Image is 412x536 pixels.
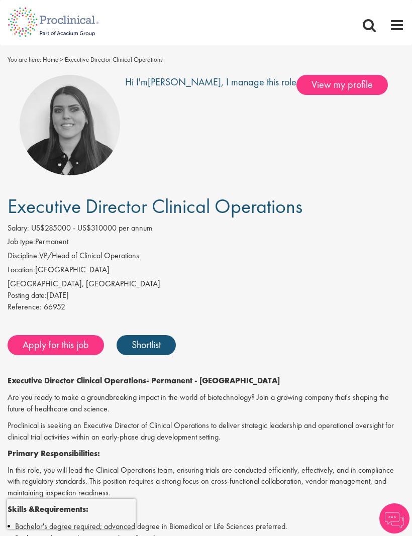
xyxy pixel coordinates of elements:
[8,250,404,264] li: VP/Head of Clinical Operations
[8,290,404,301] div: [DATE]
[8,278,404,290] div: [GEOGRAPHIC_DATA], [GEOGRAPHIC_DATA]
[8,264,35,276] label: Location:
[44,301,65,312] span: 66952
[148,75,221,88] a: [PERSON_NAME]
[125,75,296,175] div: Hi I'm , I manage this role
[31,223,152,233] span: US$285000 - US$310000 per annum
[65,55,163,64] span: Executive Director Clinical Operations
[8,264,404,278] li: [GEOGRAPHIC_DATA]
[379,503,409,533] img: Chatbot
[8,448,100,459] strong: Primary Responsibilities:
[117,335,176,355] a: Shortlist
[8,520,404,532] li: Bachelor's degree required; advanced degree in Biomedical or Life Sciences preferred.
[8,236,404,250] li: Permanent
[146,375,280,386] strong: - Permanent - [GEOGRAPHIC_DATA]
[8,223,29,234] label: Salary:
[8,250,39,262] label: Discipline:
[7,499,136,529] iframe: reCAPTCHA
[8,301,42,313] label: Reference:
[8,375,146,386] strong: Executive Director Clinical Operations
[8,392,404,415] p: Are you ready to make a groundbreaking impact in the world of biotechnology? Join a growing compa...
[8,290,47,300] span: Posting date:
[8,420,404,443] p: Proclinical is seeking an Executive Director of Clinical Operations to deliver strategic leadersh...
[296,75,388,95] span: View my profile
[8,335,104,355] a: Apply for this job
[20,75,120,175] img: imeage of recruiter Ciara Noble
[296,77,398,90] a: View my profile
[8,236,35,248] label: Job type:
[8,465,404,499] p: In this role, you will lead the Clinical Operations team, ensuring trials are conducted efficient...
[8,193,302,219] span: Executive Director Clinical Operations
